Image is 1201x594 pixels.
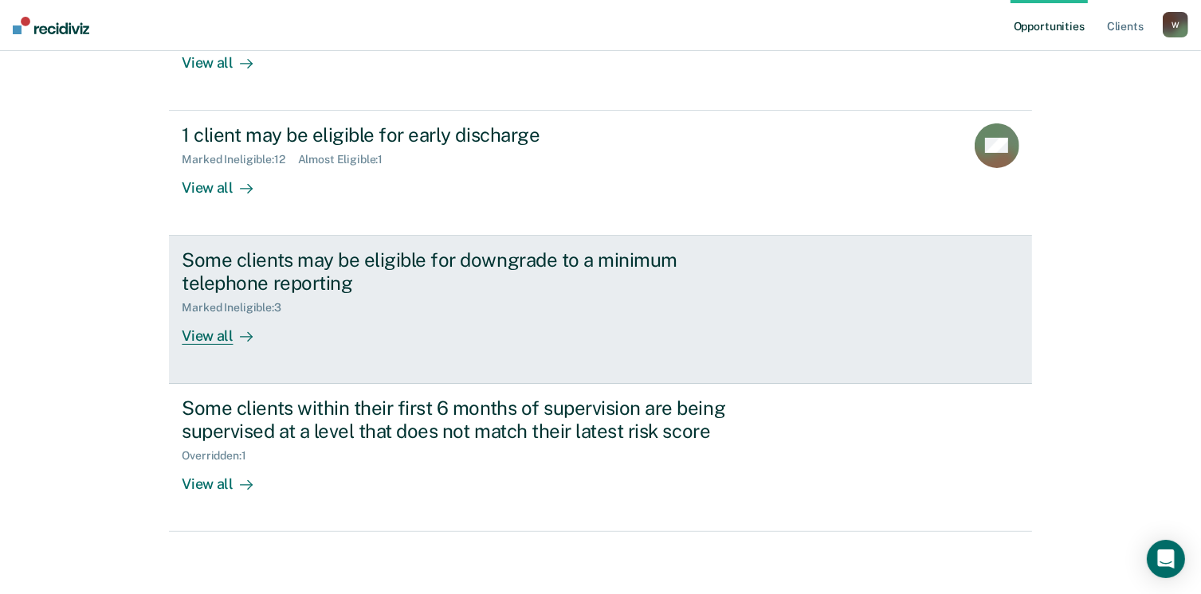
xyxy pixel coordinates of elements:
div: View all [182,314,271,345]
div: View all [182,41,271,72]
div: Open Intercom Messenger [1147,540,1185,578]
div: Marked Ineligible : 12 [182,153,297,166]
div: Some clients within their first 6 months of supervision are being supervised at a level that does... [182,397,741,443]
div: Overridden : 1 [182,449,258,463]
div: 1 client may be eligible for early discharge [182,123,741,147]
img: Recidiviz [13,17,89,34]
a: Some clients within their first 6 months of supervision are being supervised at a level that does... [169,384,1031,532]
div: Almost Eligible : 1 [298,153,396,166]
div: View all [182,462,271,493]
a: 1 client may be eligible for early dischargeMarked Ineligible:12Almost Eligible:1View all [169,111,1031,236]
a: Some clients may be eligible for downgrade to a minimum telephone reportingMarked Ineligible:3Vie... [169,236,1031,384]
button: W [1163,12,1188,37]
div: View all [182,166,271,197]
div: Marked Ineligible : 3 [182,301,293,315]
div: Some clients may be eligible for downgrade to a minimum telephone reporting [182,248,741,295]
